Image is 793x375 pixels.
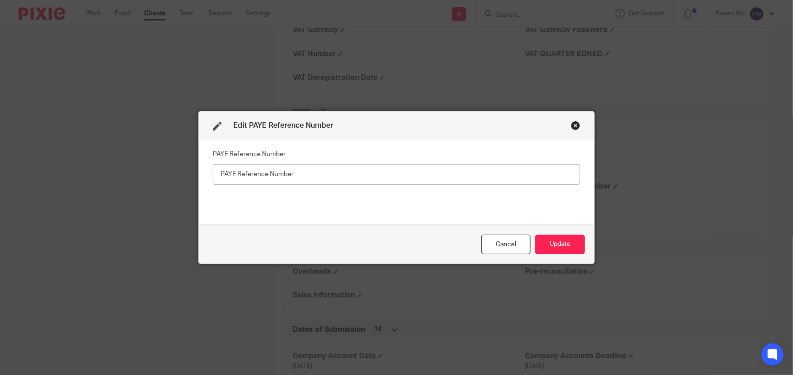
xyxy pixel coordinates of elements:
[481,235,531,255] div: Close this dialog window
[535,235,585,255] button: Update
[571,121,580,130] div: Close this dialog window
[233,122,333,129] span: Edit PAYE Reference Number
[213,164,581,185] input: PAYE Reference Number
[213,150,286,159] label: PAYE Reference Number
